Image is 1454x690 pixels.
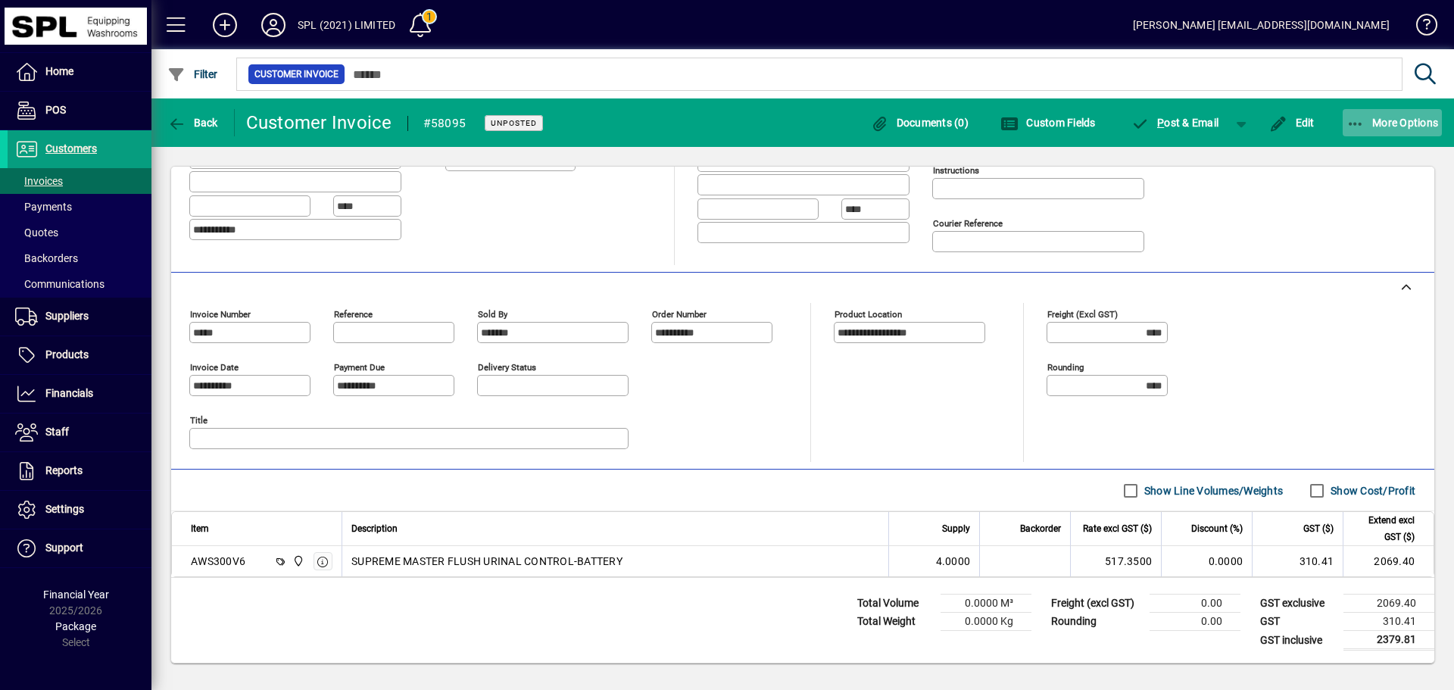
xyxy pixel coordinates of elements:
[1080,554,1152,569] div: 517.3500
[8,336,151,374] a: Products
[1353,512,1415,545] span: Extend excl GST ($)
[8,53,151,91] a: Home
[835,309,902,320] mat-label: Product location
[15,226,58,239] span: Quotes
[164,109,222,136] button: Back
[1044,613,1150,631] td: Rounding
[45,542,83,554] span: Support
[45,464,83,476] span: Reports
[191,520,209,537] span: Item
[15,278,105,290] span: Communications
[1157,117,1164,129] span: P
[936,554,971,569] span: 4.0000
[249,11,298,39] button: Profile
[167,117,218,129] span: Back
[43,589,109,601] span: Financial Year
[151,109,235,136] app-page-header-button: Back
[1405,3,1435,52] a: Knowledge Base
[1252,546,1343,576] td: 310.41
[652,309,707,320] mat-label: Order number
[478,362,536,373] mat-label: Delivery status
[334,309,373,320] mat-label: Reference
[45,65,73,77] span: Home
[1328,483,1415,498] label: Show Cost/Profit
[491,118,537,128] span: Unposted
[45,503,84,515] span: Settings
[1124,109,1227,136] button: Post & Email
[289,553,306,570] span: SPL (2021) Limited
[8,168,151,194] a: Invoices
[1047,309,1118,320] mat-label: Freight (excl GST)
[45,104,66,116] span: POS
[1343,631,1434,650] td: 2379.81
[1253,595,1343,613] td: GST exclusive
[1131,117,1219,129] span: ost & Email
[1000,117,1096,129] span: Custom Fields
[334,362,385,373] mat-label: Payment due
[246,111,392,135] div: Customer Invoice
[8,452,151,490] a: Reports
[8,375,151,413] a: Financials
[45,310,89,322] span: Suppliers
[298,13,395,37] div: SPL (2021) LIMITED
[8,298,151,336] a: Suppliers
[45,348,89,361] span: Products
[1343,546,1434,576] td: 2069.40
[1343,109,1443,136] button: More Options
[8,271,151,297] a: Communications
[1191,520,1243,537] span: Discount (%)
[1083,520,1152,537] span: Rate excl GST ($)
[15,175,63,187] span: Invoices
[1269,117,1315,129] span: Edit
[942,520,970,537] span: Supply
[8,245,151,271] a: Backorders
[167,68,218,80] span: Filter
[870,117,969,129] span: Documents (0)
[15,201,72,213] span: Payments
[1133,13,1390,37] div: [PERSON_NAME] [EMAIL_ADDRESS][DOMAIN_NAME]
[190,309,251,320] mat-label: Invoice number
[1150,613,1240,631] td: 0.00
[933,218,1003,229] mat-label: Courier Reference
[866,109,972,136] button: Documents (0)
[1343,613,1434,631] td: 310.41
[1343,595,1434,613] td: 2069.40
[941,595,1031,613] td: 0.0000 M³
[423,111,466,136] div: #58095
[1044,595,1150,613] td: Freight (excl GST)
[1141,483,1283,498] label: Show Line Volumes/Weights
[8,529,151,567] a: Support
[164,61,222,88] button: Filter
[190,362,239,373] mat-label: Invoice date
[933,165,979,176] mat-label: Instructions
[1253,631,1343,650] td: GST inclusive
[1265,109,1318,136] button: Edit
[1161,546,1252,576] td: 0.0000
[478,309,507,320] mat-label: Sold by
[941,613,1031,631] td: 0.0000 Kg
[191,554,245,569] div: AWS300V6
[15,252,78,264] span: Backorders
[45,142,97,155] span: Customers
[8,220,151,245] a: Quotes
[8,414,151,451] a: Staff
[850,613,941,631] td: Total Weight
[1047,362,1084,373] mat-label: Rounding
[1253,613,1343,631] td: GST
[45,426,69,438] span: Staff
[55,620,96,632] span: Package
[351,554,622,569] span: SUPREME MASTER FLUSH URINAL CONTROL-BATTERY
[254,67,339,82] span: Customer Invoice
[997,109,1100,136] button: Custom Fields
[8,194,151,220] a: Payments
[1150,595,1240,613] td: 0.00
[850,595,941,613] td: Total Volume
[351,520,398,537] span: Description
[8,92,151,130] a: POS
[1346,117,1439,129] span: More Options
[190,415,207,426] mat-label: Title
[45,387,93,399] span: Financials
[1303,520,1334,537] span: GST ($)
[1020,520,1061,537] span: Backorder
[8,491,151,529] a: Settings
